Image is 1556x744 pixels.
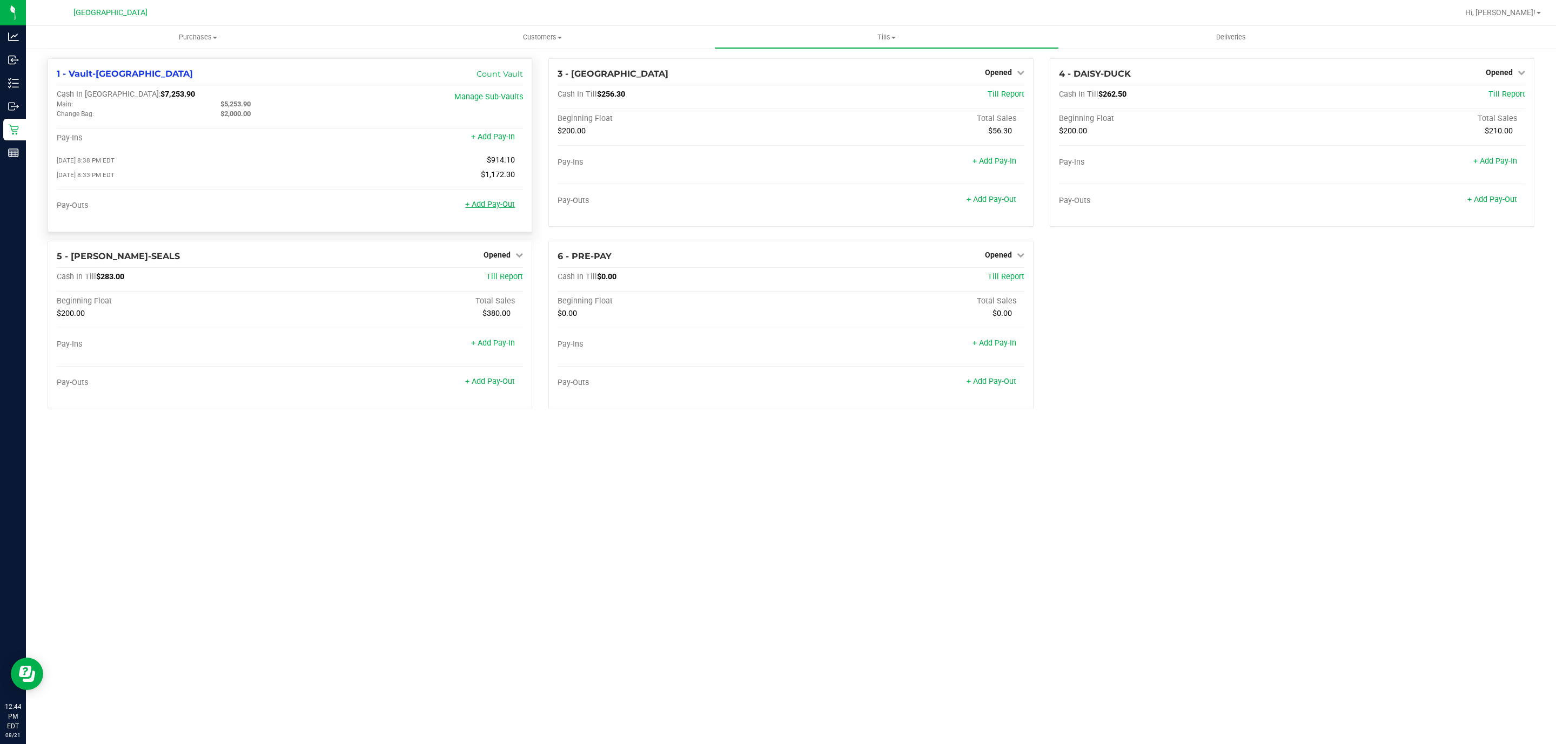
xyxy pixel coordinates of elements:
[57,340,290,349] div: Pay-Ins
[486,272,523,281] a: Till Report
[1473,157,1517,166] a: + Add Pay-In
[558,114,791,124] div: Beginning Float
[597,90,625,99] span: $256.30
[791,296,1024,306] div: Total Sales
[1098,90,1126,99] span: $262.50
[477,69,523,79] a: Count Vault
[11,658,43,690] iframe: Resource center
[57,171,115,179] span: [DATE] 8:33 PM EDT
[370,26,714,49] a: Customers
[57,133,290,143] div: Pay-Ins
[57,157,115,164] span: [DATE] 8:38 PM EDT
[220,100,251,108] span: $5,253.90
[715,32,1058,42] span: Tills
[57,378,290,388] div: Pay-Outs
[471,339,515,348] a: + Add Pay-In
[8,55,19,65] inline-svg: Inbound
[1059,114,1292,124] div: Beginning Float
[26,26,370,49] a: Purchases
[8,124,19,135] inline-svg: Retail
[465,200,515,209] a: + Add Pay-Out
[482,309,511,318] span: $380.00
[1059,69,1131,79] span: 4 - DAISY-DUCK
[454,92,523,102] a: Manage Sub-Vaults
[57,90,160,99] span: Cash In [GEOGRAPHIC_DATA]:
[5,731,21,739] p: 08/21
[558,272,597,281] span: Cash In Till
[57,110,94,118] span: Change Bag:
[57,251,180,261] span: 5 - [PERSON_NAME]-SEALS
[57,201,290,211] div: Pay-Outs
[57,309,85,318] span: $200.00
[967,195,1016,204] a: + Add Pay-Out
[1059,26,1403,49] a: Deliveries
[558,251,612,261] span: 6 - PRE-PAY
[481,170,515,179] span: $1,172.30
[73,8,147,17] span: [GEOGRAPHIC_DATA]
[597,272,616,281] span: $0.00
[985,251,1012,259] span: Opened
[985,68,1012,77] span: Opened
[484,251,511,259] span: Opened
[992,309,1012,318] span: $0.00
[8,101,19,112] inline-svg: Outbound
[290,296,524,306] div: Total Sales
[1467,195,1517,204] a: + Add Pay-Out
[371,32,714,42] span: Customers
[220,110,251,118] span: $2,000.00
[714,26,1058,49] a: Tills
[8,147,19,158] inline-svg: Reports
[1485,126,1513,136] span: $210.00
[8,31,19,42] inline-svg: Analytics
[988,272,1024,281] a: Till Report
[57,100,73,108] span: Main:
[558,340,791,349] div: Pay-Ins
[558,126,586,136] span: $200.00
[471,132,515,141] a: + Add Pay-In
[1202,32,1260,42] span: Deliveries
[57,296,290,306] div: Beginning Float
[1059,158,1292,167] div: Pay-Ins
[558,90,597,99] span: Cash In Till
[988,90,1024,99] a: Till Report
[26,32,370,42] span: Purchases
[1059,196,1292,206] div: Pay-Outs
[1488,90,1525,99] a: Till Report
[1465,8,1535,17] span: Hi, [PERSON_NAME]!
[972,339,1016,348] a: + Add Pay-In
[465,377,515,386] a: + Add Pay-Out
[791,114,1024,124] div: Total Sales
[57,69,193,79] span: 1 - Vault-[GEOGRAPHIC_DATA]
[1059,126,1087,136] span: $200.00
[558,309,577,318] span: $0.00
[972,157,1016,166] a: + Add Pay-In
[160,90,195,99] span: $7,253.90
[1059,90,1098,99] span: Cash In Till
[558,196,791,206] div: Pay-Outs
[558,158,791,167] div: Pay-Ins
[1486,68,1513,77] span: Opened
[8,78,19,89] inline-svg: Inventory
[558,69,668,79] span: 3 - [GEOGRAPHIC_DATA]
[5,702,21,731] p: 12:44 PM EDT
[967,377,1016,386] a: + Add Pay-Out
[1292,114,1525,124] div: Total Sales
[487,155,515,165] span: $914.10
[96,272,124,281] span: $283.00
[57,272,96,281] span: Cash In Till
[988,126,1012,136] span: $56.30
[558,296,791,306] div: Beginning Float
[558,378,791,388] div: Pay-Outs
